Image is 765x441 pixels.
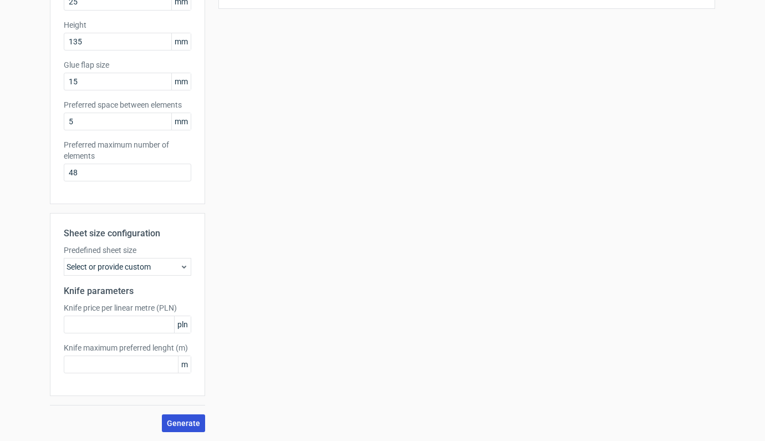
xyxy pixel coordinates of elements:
[167,419,200,427] span: Generate
[64,139,191,161] label: Preferred maximum number of elements
[64,227,191,240] h2: Sheet size configuration
[64,258,191,276] div: Select or provide custom
[64,285,191,298] h2: Knife parameters
[64,342,191,353] label: Knife maximum preferred lenght (m)
[64,99,191,110] label: Preferred space between elements
[174,316,191,333] span: pln
[64,302,191,313] label: Knife price per linear metre (PLN)
[162,414,205,432] button: Generate
[64,19,191,31] label: Height
[64,59,191,70] label: Glue flap size
[178,356,191,373] span: m
[171,33,191,50] span: mm
[171,113,191,130] span: mm
[64,245,191,256] label: Predefined sheet size
[171,73,191,90] span: mm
